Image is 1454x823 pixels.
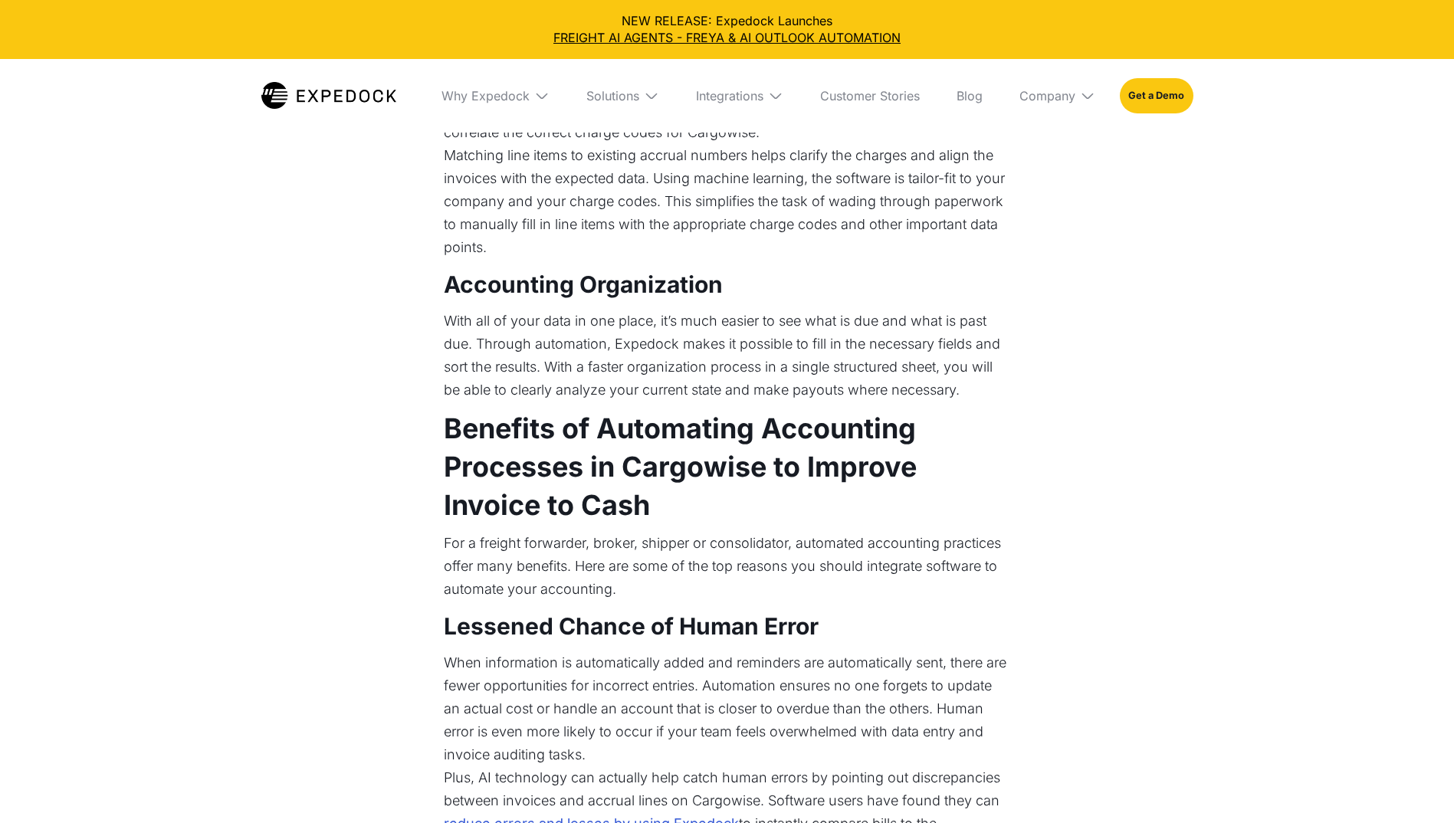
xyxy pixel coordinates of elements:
p: When information is automatically added and reminders are automatically sent, there are fewer opp... [444,651,1011,766]
div: Why Expedock [441,88,530,103]
div: Solutions [586,88,639,103]
a: Blog [944,59,995,133]
p: For a freight forwarder, broker, shipper or consolidator, automated accounting practices offer ma... [444,532,1011,601]
a: FREIGHT AI AGENTS - FREYA & AI OUTLOOK AUTOMATION [12,29,1442,46]
strong: Lessened Chance of Human Error [444,612,819,640]
a: Customer Stories [808,59,932,133]
div: Company [1019,88,1075,103]
div: NEW RELEASE: Expedock Launches [12,12,1442,47]
p: Matching line items to existing accrual numbers helps clarify the charges and align the invoices ... [444,144,1011,259]
strong: Benefits of Automating Accounting Processes in Cargowise to Improve Invoice to Cash [444,411,917,522]
strong: Accounting Organization [444,271,723,298]
a: Get a Demo [1120,78,1193,113]
p: With all of your data in one place, it’s much easier to see what is due and what is past due. Thr... [444,310,1011,402]
div: Integrations [696,88,763,103]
